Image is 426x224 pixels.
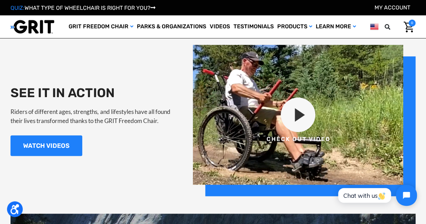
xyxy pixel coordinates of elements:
img: group-120-2x.png [193,45,415,196]
a: GRIT Freedom Chair [67,15,135,38]
iframe: Tidio Chat [330,179,423,212]
h2: SEE IT IN ACTION [11,85,172,100]
a: Testimonials [232,15,275,38]
span: QUIZ: [11,5,25,11]
a: Videos [208,15,232,38]
a: Products [275,15,314,38]
a: Account [375,4,410,11]
img: Cart [404,22,414,32]
a: WATCH VIDEOS [11,135,82,156]
span: 0 [408,20,415,27]
p: Riders of different ages, strengths, and lifestyles have all found their lives transformed thanks... [11,107,172,125]
a: Cart with 0 items [398,20,415,34]
img: us.png [370,22,378,31]
a: Learn More [314,15,358,38]
a: QUIZ:WHAT TYPE OF WHEELCHAIR IS RIGHT FOR YOU? [11,5,155,11]
input: Search [388,20,398,34]
span: Phone Number [91,29,128,35]
a: Parks & Organizations [135,15,208,38]
img: GRIT All-Terrain Wheelchair and Mobility Equipment [11,20,54,34]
